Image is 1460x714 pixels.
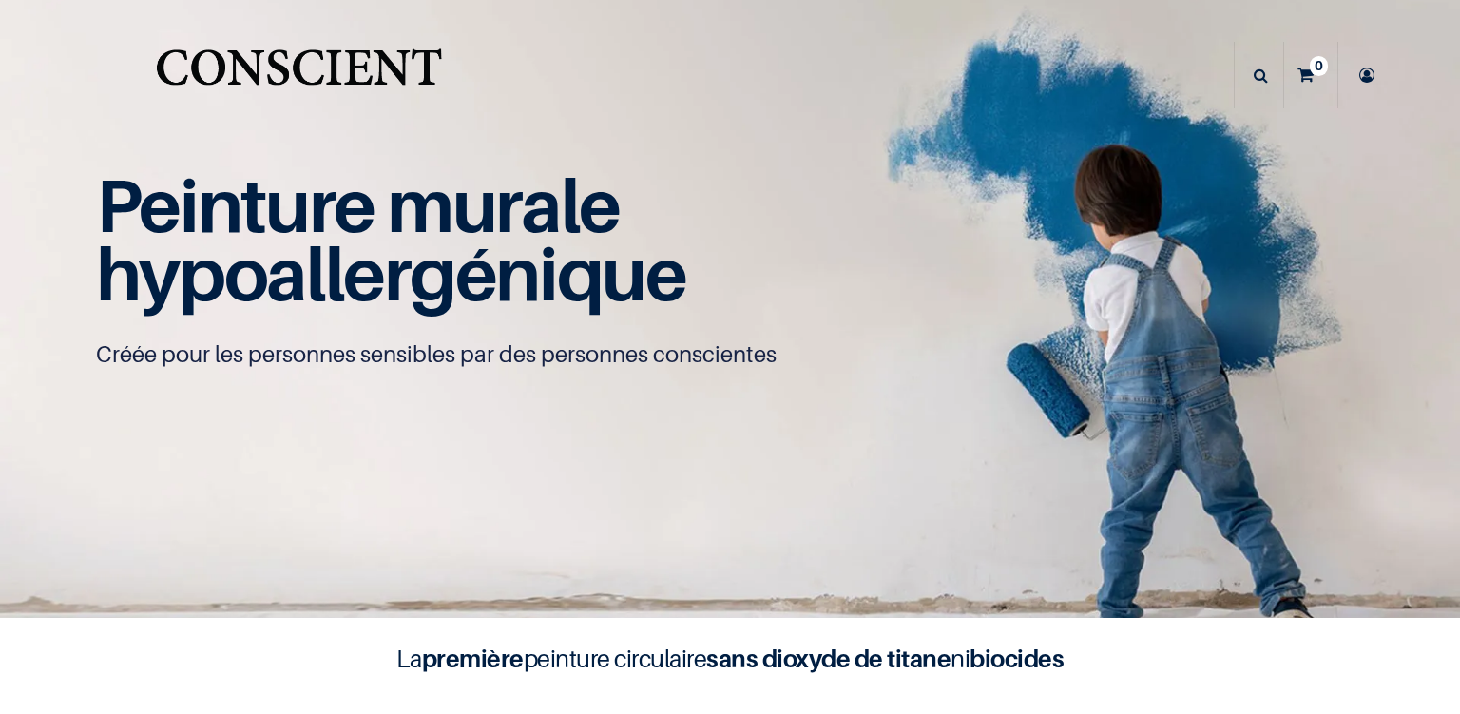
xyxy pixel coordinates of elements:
[96,339,1364,370] p: Créée pour les personnes sensibles par des personnes conscientes
[1310,56,1328,75] sup: 0
[152,38,446,113] a: Logo of Conscient
[1284,42,1337,108] a: 0
[96,229,686,318] span: hypoallergénique
[96,161,620,249] span: Peinture murale
[350,641,1110,677] h4: La peinture circulaire ni
[970,644,1064,673] b: biocides
[152,38,446,113] img: Conscient
[706,644,951,673] b: sans dioxyde de titane
[422,644,524,673] b: première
